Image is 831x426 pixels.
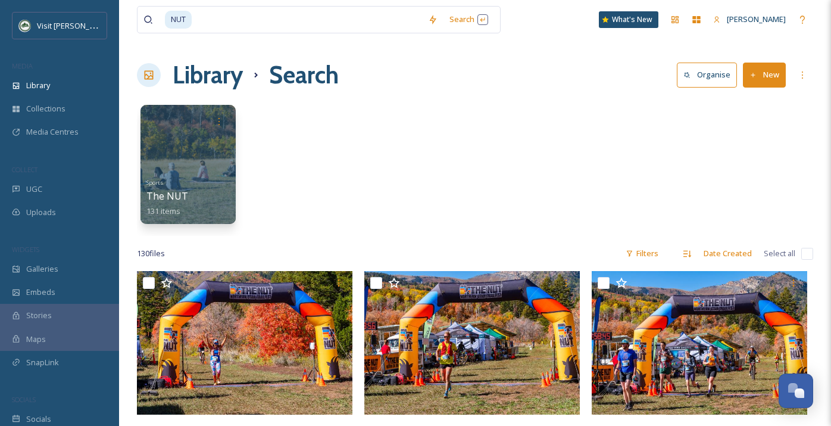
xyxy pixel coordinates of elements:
a: Organise [677,63,743,87]
a: SportsThe NUT131 items [146,176,188,216]
span: NUT [165,11,192,28]
span: SnapLink [26,357,59,368]
img: nut-highlights-22-24-00079.jpg [364,271,580,415]
span: The NUT [146,189,188,203]
span: Maps [26,334,46,345]
button: New [743,63,786,87]
img: nut-highlights-22-24-00080.jpg [137,271,352,415]
div: Search [443,8,494,31]
div: Filters [620,242,664,265]
div: Date Created [698,242,758,265]
span: Socials [26,413,51,425]
span: Collections [26,103,65,114]
span: Stories [26,310,52,321]
a: [PERSON_NAME] [707,8,792,31]
a: What's New [599,11,658,28]
span: SOCIALS [12,395,36,404]
img: Unknown.png [19,20,31,32]
h1: Search [269,57,339,93]
span: Visit [PERSON_NAME] [37,20,113,31]
span: Embeds [26,287,55,298]
img: nut-highlights-22-24-00078.jpg [592,271,807,415]
span: MEDIA [12,61,33,70]
button: Organise [677,63,737,87]
span: WIDGETS [12,245,39,254]
span: Library [26,80,50,91]
span: UGC [26,184,42,195]
span: [PERSON_NAME] [727,14,786,24]
span: Sports [146,179,163,186]
span: 130 file s [137,248,165,259]
span: 131 items [146,206,180,216]
a: Library [173,57,243,93]
span: Media Centres [26,126,79,138]
span: COLLECT [12,165,38,174]
span: Uploads [26,207,56,218]
span: Select all [764,248,795,259]
button: Open Chat [779,374,813,408]
span: Galleries [26,263,58,275]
